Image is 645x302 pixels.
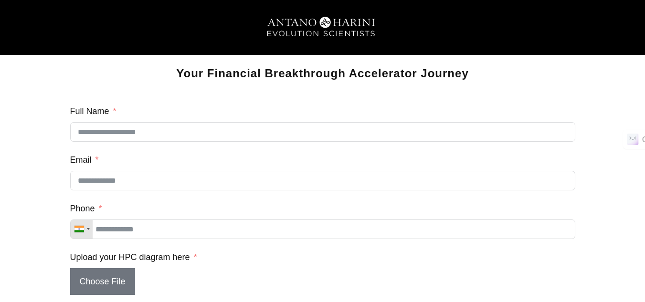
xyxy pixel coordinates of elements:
label: Full Name [70,103,116,120]
label: Upload your HPC diagram here [70,249,197,266]
label: Phone [70,200,102,217]
label: Email [70,151,99,168]
div: Telephone country code [71,220,93,239]
span: Choose File [70,268,135,295]
input: Email [70,171,575,190]
input: Phone [70,219,575,239]
img: A&H_Ev png [251,10,394,45]
strong: Your Financial Breakthrough Accelerator Journey [176,67,468,80]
